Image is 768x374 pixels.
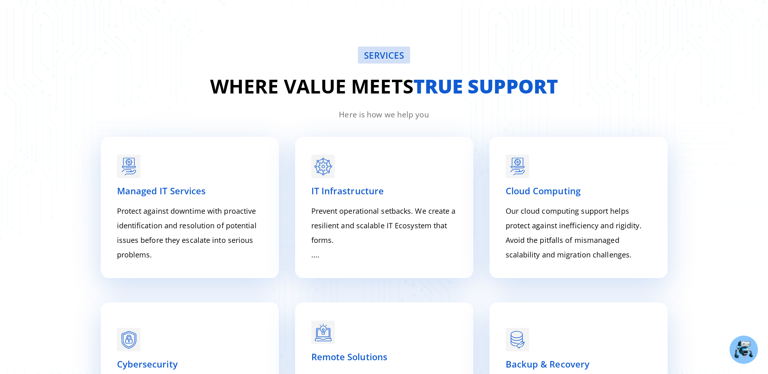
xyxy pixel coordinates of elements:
[311,185,384,197] span: IT Infrastructure
[93,109,676,121] p: Here is how we help you
[117,185,206,197] span: Managed IT Services
[311,351,388,363] span: Remote Solutions
[413,73,558,99] strong: true support
[358,47,410,64] a: SERVICES
[506,204,651,262] p: Our cloud computing support helps protect against inefficiency and rigidity. Avoid the pitfalls o...
[506,358,590,370] span: Backup & Recovery
[117,204,263,262] p: Protect against downtime with proactive identification and resolution of potential issues before ...
[506,185,581,197] span: Cloud Computing
[311,204,457,262] p: Prevent operational setbacks. We create a resilient and scalable IT Ecosystem that forms. ....
[364,51,404,59] span: SERVICES
[117,358,178,370] span: Cybersecurity
[93,72,676,101] h2: Where value meets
